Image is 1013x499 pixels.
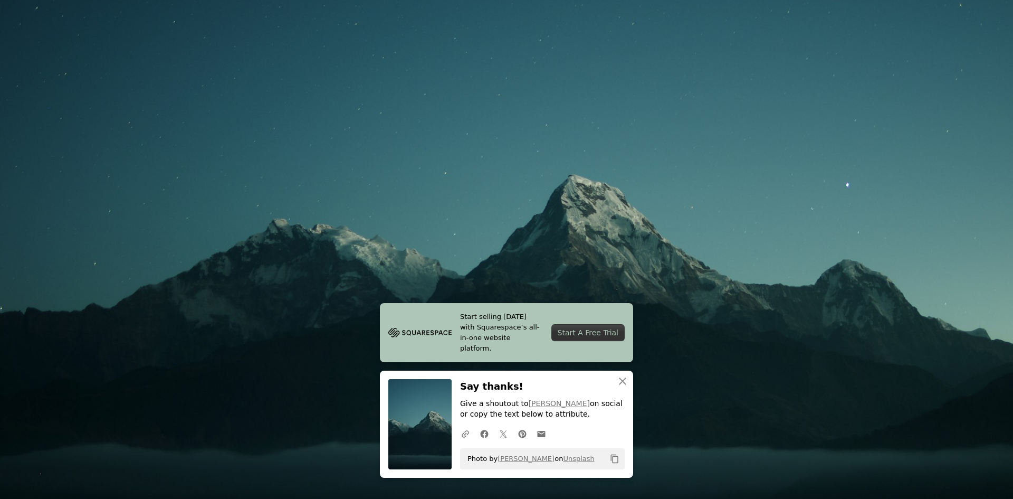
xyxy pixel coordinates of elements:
[462,450,595,467] span: Photo by on
[563,455,594,463] a: Unsplash
[460,399,625,420] p: Give a shoutout to on social or copy the text below to attribute.
[494,423,513,444] a: Share on Twitter
[388,325,452,341] img: file-1705255347840-230a6ab5bca9image
[513,423,532,444] a: Share on Pinterest
[460,379,625,394] h3: Say thanks!
[380,303,633,362] a: Start selling [DATE] with Squarespace’s all-in-one website platform.Start A Free Trial
[498,455,555,463] a: [PERSON_NAME]
[460,312,543,354] span: Start selling [DATE] with Squarespace’s all-in-one website platform.
[606,450,624,468] button: Copy to clipboard
[551,324,625,341] div: Start A Free Trial
[475,423,494,444] a: Share on Facebook
[529,399,590,408] a: [PERSON_NAME]
[532,423,551,444] a: Share over email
